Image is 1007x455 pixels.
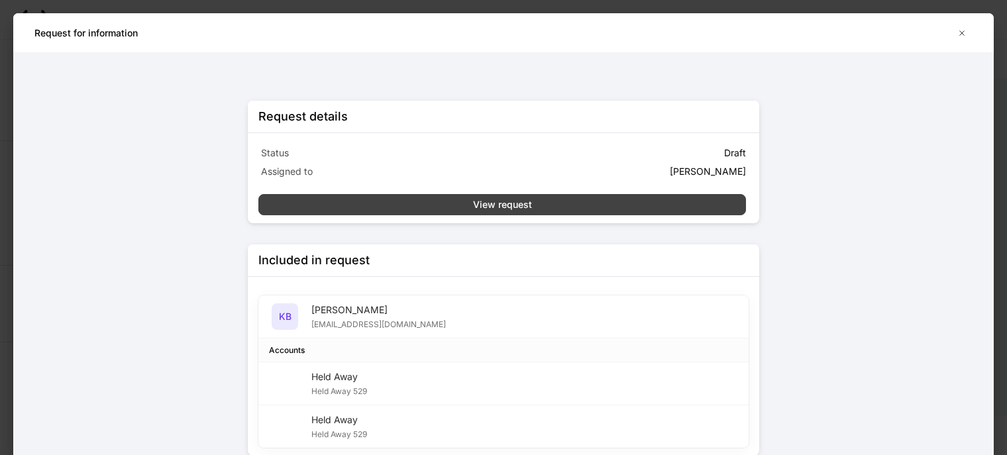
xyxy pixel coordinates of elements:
[311,413,367,427] div: Held Away
[258,252,370,268] div: Included in request
[258,194,746,215] button: View request
[261,146,501,160] p: Status
[311,383,367,397] div: Held Away 529
[279,310,291,323] h5: KB
[670,165,746,178] p: [PERSON_NAME]
[311,427,367,440] div: Held Away 529
[311,303,446,317] div: [PERSON_NAME]
[34,26,138,40] h5: Request for information
[261,165,501,178] p: Assigned to
[258,109,348,125] div: Request details
[473,198,532,211] div: View request
[269,344,305,356] div: Accounts
[724,146,746,160] p: Draft
[311,317,446,330] div: [EMAIL_ADDRESS][DOMAIN_NAME]
[311,370,367,383] div: Held Away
